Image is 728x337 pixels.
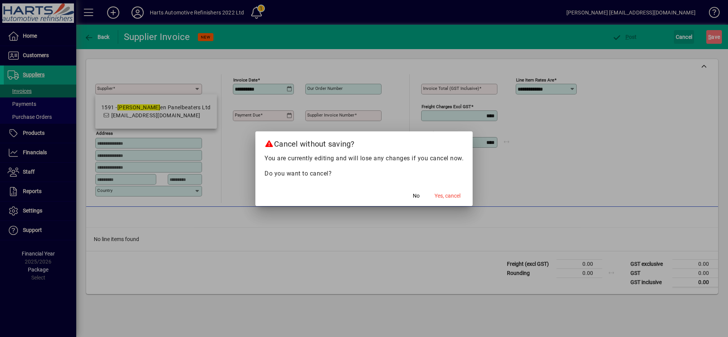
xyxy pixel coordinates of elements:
h2: Cancel without saving? [255,131,473,153]
p: You are currently editing and will lose any changes if you cancel now. [265,154,463,163]
span: No [413,192,420,200]
span: Yes, cancel [435,192,460,200]
button: No [404,189,428,203]
button: Yes, cancel [431,189,463,203]
p: Do you want to cancel? [265,169,463,178]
